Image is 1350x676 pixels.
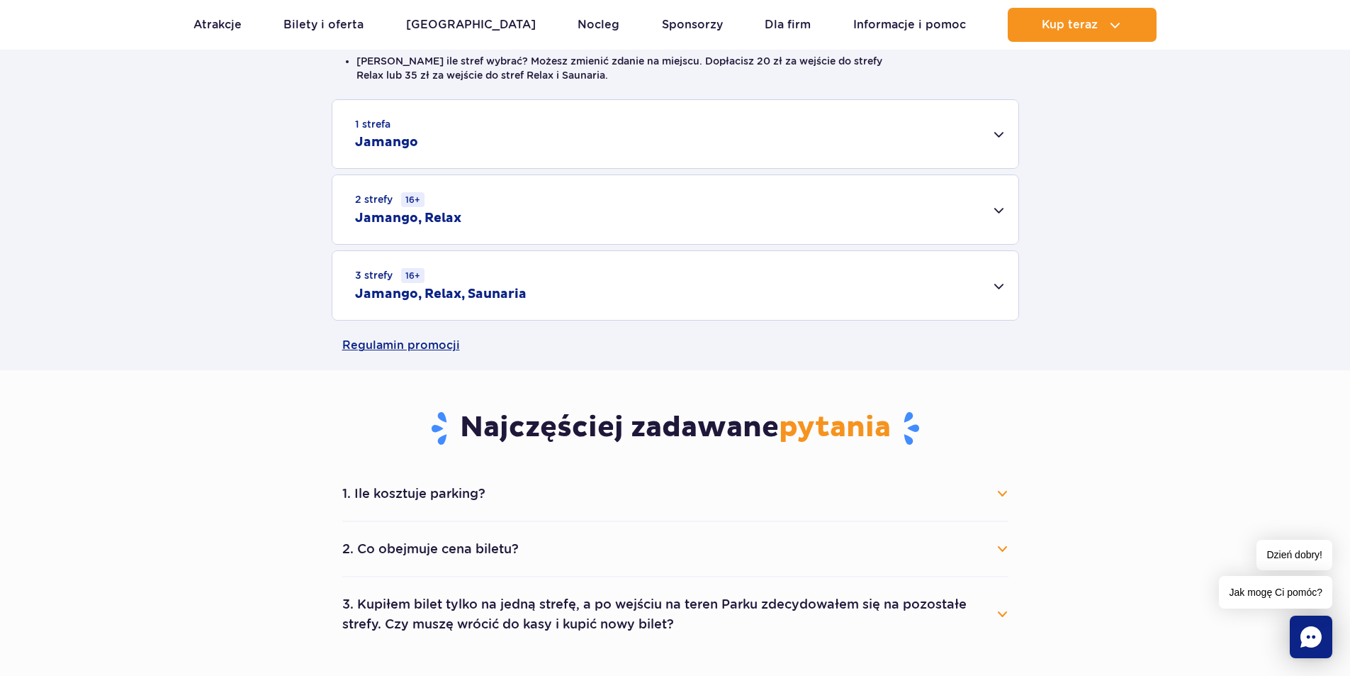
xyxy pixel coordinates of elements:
[193,8,242,42] a: Atrakcje
[406,8,536,42] a: [GEOGRAPHIC_DATA]
[355,286,527,303] h2: Jamango, Relax, Saunaria
[283,8,364,42] a: Bilety i oferta
[765,8,811,42] a: Dla firm
[342,533,1008,565] button: 2. Co obejmuje cena biletu?
[1008,8,1157,42] button: Kup teraz
[355,134,418,151] h2: Jamango
[342,410,1008,447] h3: Najczęściej zadawane
[1290,616,1332,658] div: Chat
[342,478,1008,509] button: 1. Ile kosztuje parking?
[355,117,390,131] small: 1 strefa
[342,589,1008,640] button: 3. Kupiłem bilet tylko na jedną strefę, a po wejściu na teren Parku zdecydowałem się na pozostałe...
[355,268,424,283] small: 3 strefy
[342,321,1008,370] a: Regulamin promocji
[356,54,994,82] li: [PERSON_NAME] ile stref wybrać? Możesz zmienić zdanie na miejscu. Dopłacisz 20 zł za wejście do s...
[401,268,424,283] small: 16+
[1042,18,1098,31] span: Kup teraz
[1256,540,1332,570] span: Dzień dobry!
[355,210,461,227] h2: Jamango, Relax
[578,8,619,42] a: Nocleg
[355,192,424,207] small: 2 strefy
[662,8,723,42] a: Sponsorzy
[1219,576,1332,609] span: Jak mogę Ci pomóc?
[853,8,966,42] a: Informacje i pomoc
[401,192,424,207] small: 16+
[779,410,891,445] span: pytania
